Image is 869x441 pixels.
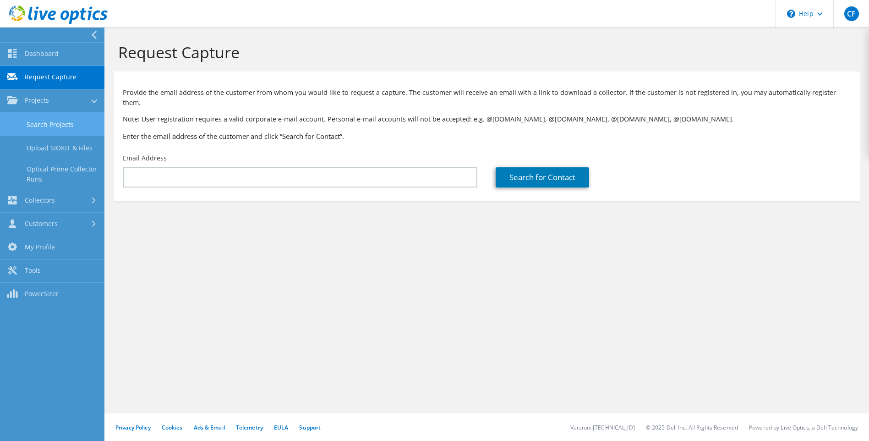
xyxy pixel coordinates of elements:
a: EULA [274,424,288,431]
label: Email Address [123,154,167,163]
li: Powered by Live Optics, a Dell Technology [749,424,858,431]
li: © 2025 Dell Inc. All Rights Reserved [646,424,738,431]
a: Ads & Email [194,424,225,431]
svg: \n [787,10,795,18]
a: Telemetry [236,424,263,431]
h1: Request Capture [118,43,851,62]
p: Provide the email address of the customer from whom you would like to request a capture. The cust... [123,88,851,108]
a: Search for Contact [496,167,589,187]
h3: Enter the email address of the customer and click “Search for Contact”. [123,131,851,141]
li: Version: [TECHNICAL_ID] [570,424,635,431]
a: Support [299,424,321,431]
a: Cookies [162,424,183,431]
span: CF [844,6,859,21]
p: Note: User registration requires a valid corporate e-mail account. Personal e-mail accounts will ... [123,114,851,124]
a: Privacy Policy [115,424,151,431]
